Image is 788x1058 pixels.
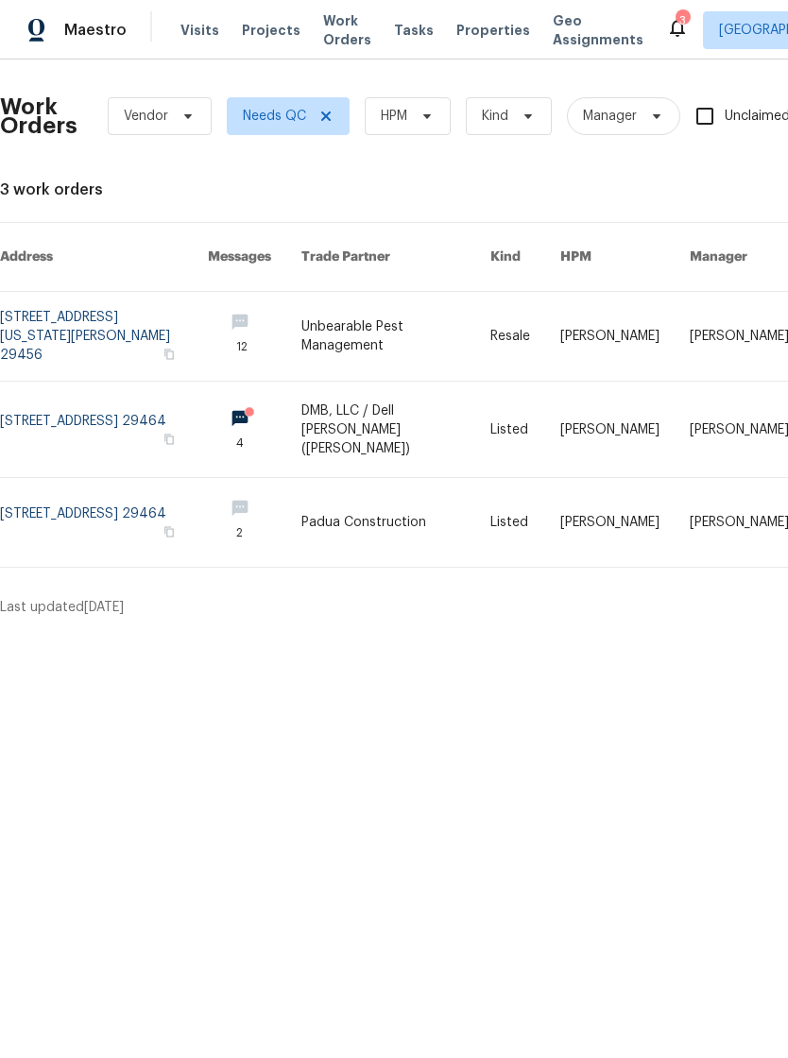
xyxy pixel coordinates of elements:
[676,11,689,30] div: 3
[545,478,675,568] td: [PERSON_NAME]
[545,382,675,478] td: [PERSON_NAME]
[583,107,637,126] span: Manager
[242,21,300,40] span: Projects
[286,382,476,478] td: DMB, LLC / Dell [PERSON_NAME] ([PERSON_NAME])
[323,11,371,49] span: Work Orders
[161,346,178,363] button: Copy Address
[482,107,508,126] span: Kind
[84,601,124,614] span: [DATE]
[475,292,545,382] td: Resale
[180,21,219,40] span: Visits
[545,292,675,382] td: [PERSON_NAME]
[243,107,306,126] span: Needs QC
[161,431,178,448] button: Copy Address
[381,107,407,126] span: HPM
[545,223,675,292] th: HPM
[456,21,530,40] span: Properties
[161,523,178,540] button: Copy Address
[124,107,168,126] span: Vendor
[394,24,434,37] span: Tasks
[286,478,476,568] td: Padua Construction
[64,21,127,40] span: Maestro
[475,382,545,478] td: Listed
[475,478,545,568] td: Listed
[475,223,545,292] th: Kind
[193,223,286,292] th: Messages
[553,11,643,49] span: Geo Assignments
[286,223,476,292] th: Trade Partner
[286,292,476,382] td: Unbearable Pest Management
